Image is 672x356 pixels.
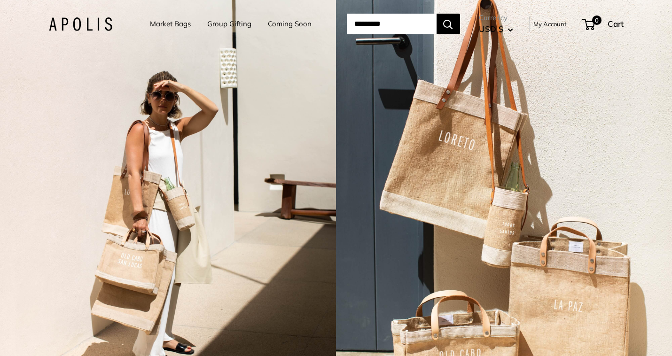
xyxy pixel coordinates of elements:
span: Cart [608,19,624,29]
a: Coming Soon [268,17,312,31]
span: Currency [479,11,513,24]
a: 0 Cart [583,16,624,31]
button: USD $ [479,22,513,37]
img: Apolis [49,17,112,31]
a: My Account [533,18,567,30]
button: Search [437,14,460,34]
span: 0 [592,15,601,25]
a: Market Bags [150,17,191,31]
span: USD $ [479,24,503,34]
a: Group Gifting [207,17,251,31]
input: Search... [347,14,437,34]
